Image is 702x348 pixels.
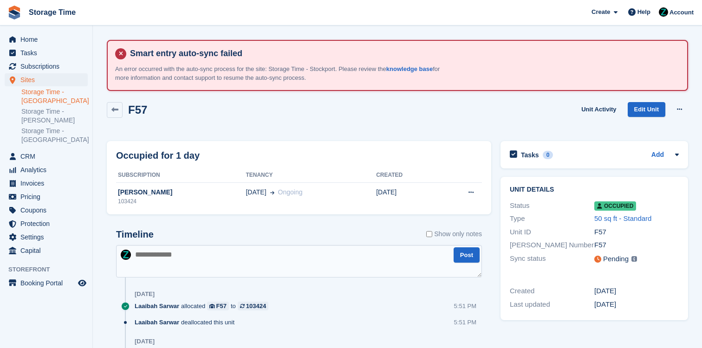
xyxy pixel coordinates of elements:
div: Pending [603,254,629,264]
h2: F57 [128,103,147,116]
a: menu [5,244,88,257]
a: menu [5,60,88,73]
a: Preview store [77,277,88,289]
span: Analytics [20,163,76,176]
span: Tasks [20,46,76,59]
div: 5:51 PM [454,302,476,310]
div: Sync status [510,253,594,265]
span: Protection [20,217,76,230]
a: menu [5,204,88,217]
a: Storage Time [25,5,79,20]
th: Tenancy [246,168,376,183]
a: menu [5,33,88,46]
div: [DATE] [594,286,679,296]
a: menu [5,177,88,190]
a: menu [5,190,88,203]
span: Create [591,7,610,17]
span: Ongoing [278,188,303,196]
p: An error occurred with the auto-sync process for the site: Storage Time - Stockport. Please revie... [115,64,440,83]
a: menu [5,46,88,59]
div: deallocated this unit [135,318,239,327]
span: CRM [20,150,76,163]
span: Help [637,7,650,17]
th: Subscription [116,168,246,183]
div: F57 [594,240,679,251]
a: Storage Time - [PERSON_NAME] [21,107,88,125]
span: Laaibah Sarwar [135,302,179,310]
a: menu [5,73,88,86]
div: Last updated [510,299,594,310]
span: Coupons [20,204,76,217]
a: menu [5,231,88,244]
h2: Timeline [116,229,154,240]
h2: Tasks [521,151,539,159]
div: [DATE] [594,299,679,310]
th: Created [376,168,437,183]
input: Show only notes [426,229,432,239]
a: menu [5,150,88,163]
div: 103424 [116,197,246,206]
h2: Occupied for 1 day [116,148,200,162]
div: F57 [594,227,679,238]
a: menu [5,163,88,176]
div: [PERSON_NAME] [116,187,246,197]
a: menu [5,217,88,230]
div: allocated to [135,302,273,310]
img: stora-icon-8386f47178a22dfd0bd8f6a31ec36ba5ce8667c1dd55bd0f319d3a0aa187defe.svg [7,6,21,19]
img: Zain Sarwar [659,7,668,17]
div: 103424 [246,302,266,310]
span: Laaibah Sarwar [135,318,179,327]
td: [DATE] [376,183,437,211]
div: Status [510,200,594,211]
span: Booking Portal [20,277,76,290]
span: [DATE] [246,187,266,197]
span: Home [20,33,76,46]
span: Sites [20,73,76,86]
a: Edit Unit [628,102,665,117]
a: knowledge base [386,65,433,72]
div: 0 [543,151,553,159]
span: Storefront [8,265,92,274]
span: Subscriptions [20,60,76,73]
div: [PERSON_NAME] Number [510,240,594,251]
a: Add [651,150,664,161]
span: Occupied [594,201,636,211]
div: [DATE] [135,338,155,345]
a: 103424 [238,302,268,310]
h2: Unit details [510,186,679,193]
div: [DATE] [135,290,155,298]
span: Invoices [20,177,76,190]
div: Created [510,286,594,296]
img: Zain Sarwar [121,250,131,260]
a: Unit Activity [578,102,620,117]
span: Settings [20,231,76,244]
a: F57 [207,302,229,310]
div: Unit ID [510,227,594,238]
span: Capital [20,244,76,257]
span: Pricing [20,190,76,203]
div: F57 [216,302,227,310]
span: Account [669,8,694,17]
div: Type [510,213,594,224]
h4: Smart entry auto-sync failed [126,48,680,59]
div: 5:51 PM [454,318,476,327]
a: menu [5,277,88,290]
label: Show only notes [426,229,482,239]
button: Post [454,247,480,263]
a: 50 sq ft - Standard [594,214,651,222]
a: Storage Time - [GEOGRAPHIC_DATA] [21,88,88,105]
img: icon-info-grey-7440780725fd019a000dd9b08b2336e03edf1995a4989e88bcd33f0948082b44.svg [631,256,637,262]
a: Storage Time - [GEOGRAPHIC_DATA] [21,127,88,144]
